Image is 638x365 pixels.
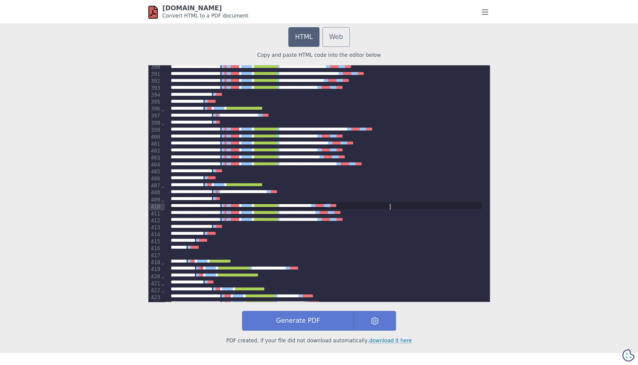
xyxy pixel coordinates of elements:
div: 404 [150,161,161,168]
span: Fold line [161,260,165,266]
p: Copy and paste HTML code into the editor below [148,51,490,59]
p: PDF created, if your file did not download automatically, [148,337,490,344]
div: 394 [150,92,161,99]
div: 412 [150,217,161,224]
a: [DOMAIN_NAME] [162,5,222,12]
div: 405 [150,168,161,175]
div: 399 [150,127,161,134]
div: 409 [150,196,161,203]
span: Fold line [161,120,165,126]
div: 398 [150,120,161,127]
a: Web [322,27,350,47]
span: Fold line [161,183,165,189]
div: 406 [150,175,161,182]
span: Fold line [161,280,165,286]
div: 391 [150,71,161,78]
div: 393 [150,85,161,92]
div: 417 [150,252,161,259]
div: 418 [150,259,161,266]
img: html-pdf.net [148,5,158,19]
div: 396 [150,105,161,112]
a: download it here [369,338,412,344]
div: 422 [150,287,161,294]
div: 423 [150,294,161,301]
div: 416 [150,245,161,252]
a: HTML [288,27,319,47]
div: 414 [150,231,161,238]
div: 421 [150,280,161,287]
div: 403 [150,154,161,161]
div: 402 [150,147,161,154]
div: 413 [150,224,161,231]
span: Fold line [161,287,165,293]
div: 397 [150,112,161,119]
div: 420 [150,273,161,280]
div: 419 [150,266,161,273]
div: 424 [150,301,161,308]
div: 392 [150,78,161,85]
div: 411 [150,210,161,217]
svg: Cookie Preferences [622,349,634,361]
span: Fold line [161,197,165,203]
small: Convert HTML to a PDF document [162,13,248,19]
div: 390 [150,64,161,71]
div: 408 [150,189,161,196]
button: Generate PDF [242,311,354,331]
span: Fold line [161,273,165,279]
div: 395 [150,99,161,105]
div: 401 [150,141,161,147]
div: 410 [150,203,161,210]
span: Fold line [161,106,165,112]
div: 400 [150,134,161,141]
div: 415 [150,238,161,245]
div: 407 [150,182,161,189]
